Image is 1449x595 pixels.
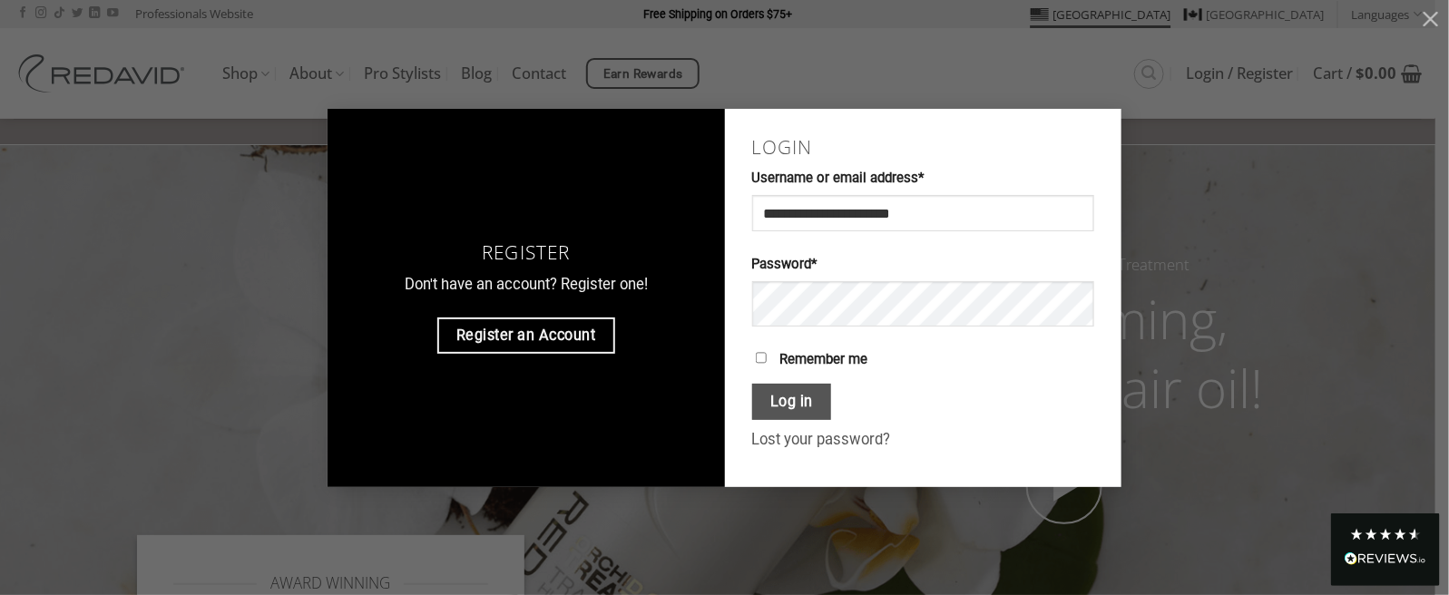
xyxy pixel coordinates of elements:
h3: Register [355,241,698,264]
img: REVIEWS.io [1345,552,1426,565]
div: Read All Reviews [1331,513,1440,586]
input: Remember me [756,352,768,364]
span: Remember me [779,351,867,367]
button: Log in [752,384,832,421]
label: Username or email address [752,168,1095,190]
div: 4.8 Stars [1349,527,1422,541]
p: Don't have an account? Register one! [355,273,698,297]
a: Lost your password? [752,431,891,448]
div: Read All Reviews [1345,549,1426,572]
label: Password [752,254,1095,276]
h2: Login [752,136,1095,159]
a: Register an Account [437,317,615,354]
